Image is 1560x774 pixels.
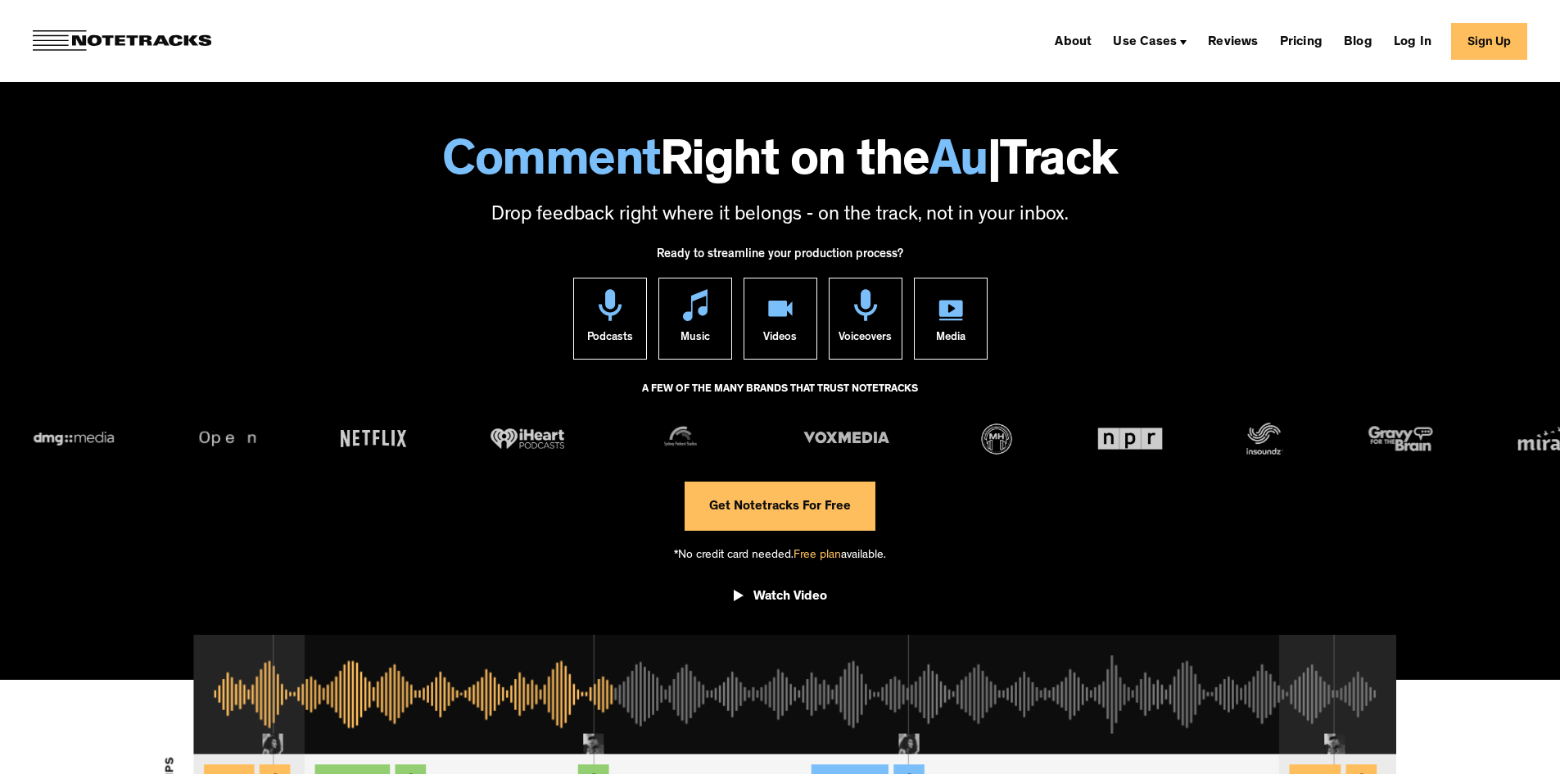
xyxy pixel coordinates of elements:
span: Free plan [794,550,841,562]
a: Music [658,278,732,360]
div: Use Cases [1106,28,1193,54]
div: Podcasts [587,321,633,359]
div: Music [681,321,710,359]
a: Pricing [1273,28,1329,54]
a: Log In [1387,28,1438,54]
div: Videos [763,321,797,359]
span: Au [929,139,988,190]
a: Podcasts [573,278,647,360]
div: Use Cases [1113,36,1177,49]
a: Reviews [1201,28,1264,54]
h1: Right on the Track [16,139,1544,190]
a: Get Notetracks For Free [685,482,875,531]
a: open lightbox [734,577,827,622]
a: Videos [744,278,817,360]
span: | [988,139,1001,190]
div: A FEW OF THE MANY BRANDS THAT TRUST NOTETRACKS [642,376,918,420]
a: About [1048,28,1098,54]
div: Voiceovers [839,321,892,359]
div: *No credit card needed. available. [674,531,886,577]
div: Watch Video [753,589,827,605]
a: Voiceovers [829,278,902,360]
div: Ready to streamline your production process? [657,238,903,278]
a: Media [914,278,988,360]
div: Media [936,321,965,359]
p: Drop feedback right where it belongs - on the track, not in your inbox. [16,202,1544,230]
a: Blog [1337,28,1379,54]
a: Sign Up [1451,23,1527,60]
span: Comment [442,139,660,190]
